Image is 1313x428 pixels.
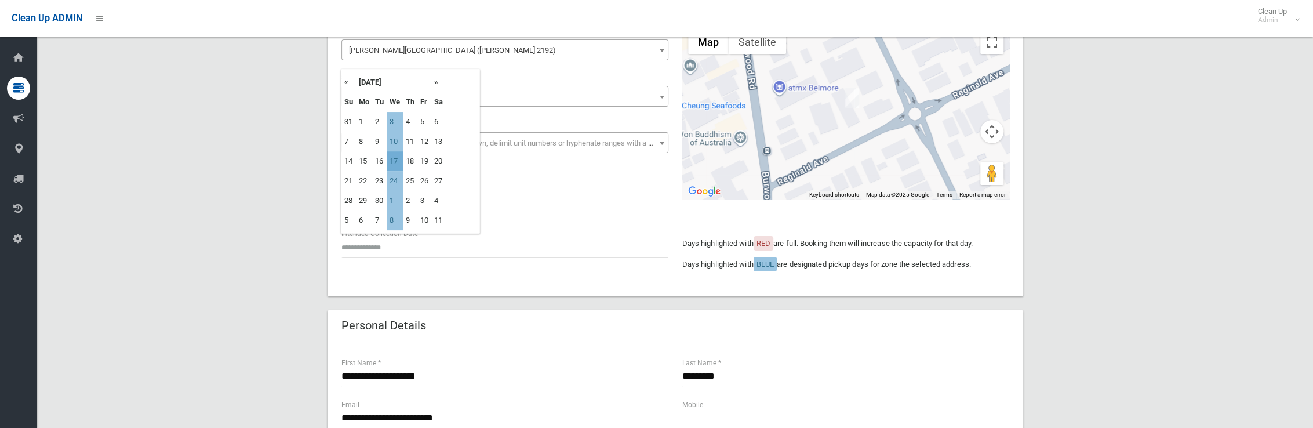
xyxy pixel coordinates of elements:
td: 8 [356,132,372,151]
td: 7 [372,211,387,230]
td: 4 [431,191,446,211]
td: 9 [403,211,417,230]
span: 7A [344,89,665,105]
span: RED [756,239,770,248]
th: » [431,72,446,92]
button: Show street map [688,31,729,54]
td: 31 [341,112,356,132]
td: 27 [431,171,446,191]
a: Open this area in Google Maps (opens a new window) [685,184,723,199]
th: Su [341,92,356,112]
td: 19 [417,151,431,171]
header: Personal Details [328,314,440,337]
th: Tu [372,92,387,112]
td: 23 [372,171,387,191]
p: Days highlighted with are full. Booking them will increase the capacity for that day. [682,237,1009,251]
td: 10 [387,132,403,151]
span: Reginald Avenue (BELMORE 2192) [344,42,665,59]
small: Admin [1258,16,1287,24]
button: Show satellite imagery [729,31,786,54]
a: Report a map error [959,191,1006,198]
td: 5 [417,112,431,132]
td: 1 [387,191,403,211]
span: Reginald Avenue (BELMORE 2192) [341,39,668,60]
th: Fr [417,92,431,112]
th: « [341,72,356,92]
span: Map data ©2025 Google [866,191,929,198]
img: Google [685,184,723,199]
td: 4 [403,112,417,132]
span: Clean Up [1252,7,1299,24]
td: 29 [356,191,372,211]
button: Keyboard shortcuts [809,191,859,199]
div: 7A Reginald Avenue, BELMORE NSW 2192 [845,88,859,108]
span: Select the unit number from the dropdown, delimit unit numbers or hyphenate ranges with a comma [349,139,673,147]
td: 8 [387,211,403,230]
button: Map camera controls [980,120,1003,143]
td: 11 [431,211,446,230]
button: Toggle fullscreen view [980,31,1003,54]
td: 25 [403,171,417,191]
td: 17 [387,151,403,171]
td: 18 [403,151,417,171]
th: Sa [431,92,446,112]
td: 9 [372,132,387,151]
td: 21 [341,171,356,191]
a: Terms (opens in new tab) [936,191,952,198]
td: 24 [387,171,403,191]
td: 3 [387,112,403,132]
th: We [387,92,403,112]
td: 13 [431,132,446,151]
button: Drag Pegman onto the map to open Street View [980,162,1003,185]
td: 7 [341,132,356,151]
td: 20 [431,151,446,171]
th: [DATE] [356,72,431,92]
td: 3 [417,191,431,211]
td: 2 [403,191,417,211]
td: 16 [372,151,387,171]
td: 12 [417,132,431,151]
td: 22 [356,171,372,191]
td: 28 [341,191,356,211]
td: 5 [341,211,356,230]
td: 30 [372,191,387,211]
td: 6 [356,211,372,230]
th: Th [403,92,417,112]
td: 14 [341,151,356,171]
span: BLUE [756,260,774,269]
td: 26 [417,171,431,191]
td: 11 [403,132,417,151]
span: 7A [341,86,668,107]
td: 10 [417,211,431,230]
span: Clean Up ADMIN [12,13,82,24]
td: 15 [356,151,372,171]
p: Days highlighted with are designated pickup days for zone the selected address. [682,257,1009,271]
td: 1 [356,112,372,132]
td: 6 [431,112,446,132]
td: 2 [372,112,387,132]
th: Mo [356,92,372,112]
